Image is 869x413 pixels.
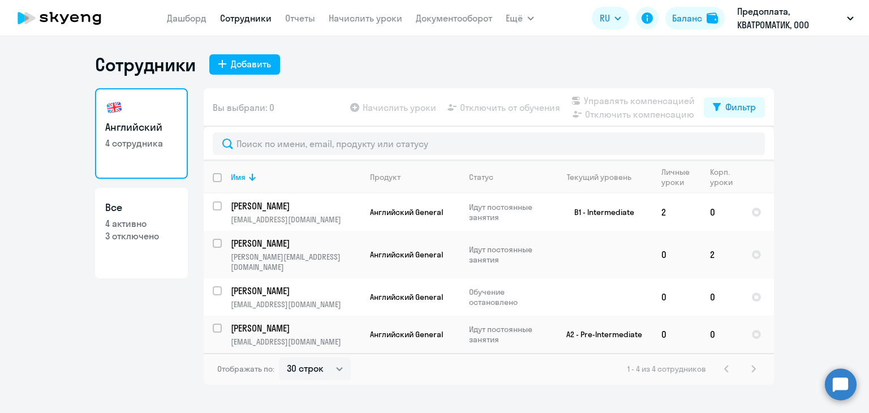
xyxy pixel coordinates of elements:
[231,200,360,212] a: [PERSON_NAME]
[105,217,178,230] p: 4 активно
[105,98,123,117] img: english
[231,252,360,272] p: [PERSON_NAME][EMAIL_ADDRESS][DOMAIN_NAME]
[652,193,701,231] td: 2
[95,188,188,278] a: Все4 активно3 отключено
[701,193,742,231] td: 0
[469,172,493,182] div: Статус
[469,172,547,182] div: Статус
[105,120,178,135] h3: Английский
[547,316,652,353] td: A2 - Pre-Intermediate
[370,207,443,217] span: Английский General
[416,12,492,24] a: Документооборот
[231,214,360,225] p: [EMAIL_ADDRESS][DOMAIN_NAME]
[567,172,631,182] div: Текущий уровень
[547,193,652,231] td: B1 - Intermediate
[469,287,547,307] p: Обучение остановлено
[737,5,842,32] p: Предоплата, КВАТРОМАТИК, ООО
[710,167,742,187] div: Корп. уроки
[707,12,718,24] img: balance
[600,11,610,25] span: RU
[285,12,315,24] a: Отчеты
[231,322,359,334] p: [PERSON_NAME]
[231,322,360,334] a: [PERSON_NAME]
[661,167,700,187] div: Личные уроки
[661,167,693,187] div: Личные уроки
[231,285,360,297] a: [PERSON_NAME]
[592,7,629,29] button: RU
[370,249,443,260] span: Английский General
[105,230,178,242] p: 3 отключено
[217,364,274,374] span: Отображать по:
[627,364,706,374] span: 1 - 4 из 4 сотрудников
[95,53,196,76] h1: Сотрудники
[220,12,272,24] a: Сотрудники
[370,172,401,182] div: Продукт
[701,278,742,316] td: 0
[231,200,359,212] p: [PERSON_NAME]
[556,172,652,182] div: Текущий уровень
[231,57,271,71] div: Добавить
[213,101,274,114] span: Вы выбрали: 0
[652,278,701,316] td: 0
[652,316,701,353] td: 0
[370,329,443,339] span: Английский General
[469,244,547,265] p: Идут постоянные занятия
[213,132,765,155] input: Поиск по имени, email, продукту или статусу
[506,11,523,25] span: Ещё
[105,200,178,215] h3: Все
[95,88,188,179] a: Английский4 сотрудника
[329,12,402,24] a: Начислить уроки
[469,202,547,222] p: Идут постоянные занятия
[710,167,734,187] div: Корп. уроки
[665,7,725,29] button: Балансbalance
[231,172,360,182] div: Имя
[506,7,534,29] button: Ещё
[231,237,359,249] p: [PERSON_NAME]
[231,337,360,347] p: [EMAIL_ADDRESS][DOMAIN_NAME]
[732,5,859,32] button: Предоплата, КВАТРОМАТИК, ООО
[701,231,742,278] td: 2
[370,172,459,182] div: Продукт
[231,299,360,309] p: [EMAIL_ADDRESS][DOMAIN_NAME]
[231,172,246,182] div: Имя
[231,285,359,297] p: [PERSON_NAME]
[209,54,280,75] button: Добавить
[672,11,702,25] div: Баланс
[701,316,742,353] td: 0
[704,97,765,118] button: Фильтр
[231,237,360,249] a: [PERSON_NAME]
[652,231,701,278] td: 0
[370,292,443,302] span: Английский General
[105,137,178,149] p: 4 сотрудника
[469,324,547,345] p: Идут постоянные занятия
[167,12,207,24] a: Дашборд
[725,100,756,114] div: Фильтр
